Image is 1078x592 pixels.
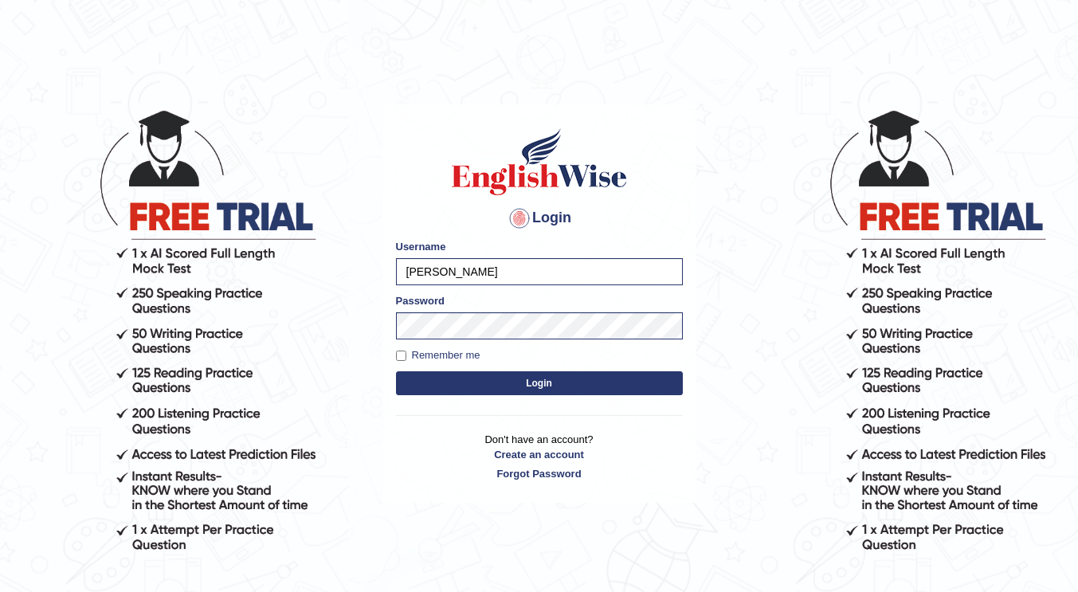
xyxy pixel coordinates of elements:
[396,206,683,231] h4: Login
[396,351,406,361] input: Remember me
[396,447,683,462] a: Create an account
[396,293,445,308] label: Password
[449,126,630,198] img: Logo of English Wise sign in for intelligent practice with AI
[396,239,446,254] label: Username
[396,466,683,481] a: Forgot Password
[396,432,683,481] p: Don't have an account?
[396,347,480,363] label: Remember me
[396,371,683,395] button: Login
